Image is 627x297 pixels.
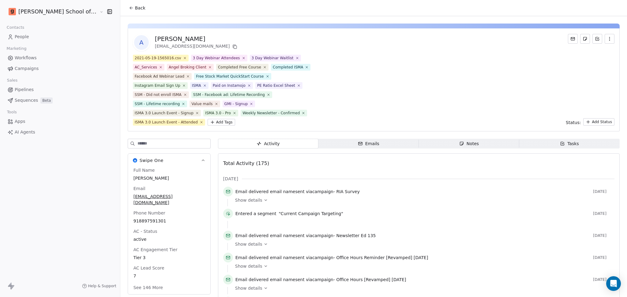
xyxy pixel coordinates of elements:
[593,255,614,260] span: [DATE]
[169,64,206,70] div: Angel Broking Client
[218,64,261,70] div: Completed Free Course
[5,53,115,63] a: Workflows
[235,277,268,282] span: Email delivered
[82,284,116,288] a: Help & Support
[132,185,147,192] span: Email
[235,255,268,260] span: Email delivered
[257,83,295,88] div: PE Ratio Excel Sheet
[593,211,614,216] span: [DATE]
[133,158,137,163] img: Swipe One
[15,118,25,125] span: Apps
[223,160,269,166] span: Total Activity (175)
[336,233,376,238] span: Newsletter Ed 135
[15,97,38,104] span: Sequences
[193,92,265,97] div: SSM - Facebook ad: Lifetime Recording
[133,255,205,261] span: Tier 3
[242,110,300,116] div: Weekly Newsletter - Confirmed
[5,85,115,95] a: Pipelines
[235,263,262,269] span: Show details
[135,55,181,61] div: 2021-05-19-1565016.csv
[135,64,157,70] div: AC_Services
[235,189,360,195] span: email name sent via campaign -
[15,129,35,135] span: AI Agents
[235,241,610,247] a: Show details
[235,211,276,217] span: Entered a segment
[235,255,428,261] span: email name sent via campaign -
[235,241,262,247] span: Show details
[4,108,19,117] span: Tools
[252,55,294,61] div: 3 Day Webinar Waitlist
[40,97,53,104] span: Beta
[130,282,167,293] button: See 146 More
[133,218,205,224] span: 918897591301
[9,8,16,15] img: Goela%20School%20Logos%20(4).png
[583,118,614,126] button: Add Status
[88,284,116,288] span: Help & Support
[235,285,610,291] a: Show details
[192,83,201,88] div: ISMA
[133,273,205,279] span: 7
[132,247,179,253] span: AC Engagement Tier
[134,35,149,50] span: A
[132,228,159,234] span: AC - Status
[235,233,268,238] span: Email delivered
[5,64,115,74] a: Campaigns
[135,92,182,97] div: SSM - Did not enroll ISMA
[593,233,614,238] span: [DATE]
[135,110,193,116] div: ISMA 3.0 Launch Event - Signup
[560,141,579,147] div: Tasks
[235,233,376,239] span: email name sent via campaign -
[132,210,167,216] span: Phone Number
[193,55,240,61] div: 3 Day Webinar Attendees
[5,32,115,42] a: People
[133,175,205,181] span: [PERSON_NAME]
[4,44,29,53] span: Marketing
[4,23,27,32] span: Contacts
[358,141,379,147] div: Emails
[223,176,238,182] span: [DATE]
[135,5,145,11] span: Back
[459,141,479,147] div: Notes
[213,83,246,88] div: Paid on Instamojo
[7,6,95,17] button: [PERSON_NAME] School of Finance LLP
[235,285,262,291] span: Show details
[235,197,262,203] span: Show details
[235,189,268,194] span: Email delivered
[593,277,614,282] span: [DATE]
[5,127,115,137] a: AI Agents
[135,119,198,125] div: ISMA 3.0 Launch Event - Attended
[133,193,205,206] span: [EMAIL_ADDRESS][DOMAIN_NAME]
[336,189,360,194] span: RIA Survey
[128,154,210,167] button: Swipe OneSwipe One
[566,119,581,126] span: Status:
[132,265,166,271] span: AC Lead Score
[279,211,343,217] span: "Current Campaign Targeting"
[336,277,406,282] span: Office Hours [Revamped] [DATE]
[224,101,248,107] div: GMI - Signup
[132,167,156,173] span: Full Name
[155,35,238,43] div: [PERSON_NAME]
[133,236,205,242] span: active
[15,34,29,40] span: People
[606,276,621,291] div: Open Intercom Messenger
[5,95,115,105] a: SequencesBeta
[15,55,37,61] span: Workflows
[15,86,34,93] span: Pipelines
[4,76,20,85] span: Sales
[15,65,39,72] span: Campaigns
[135,101,180,107] div: SSM - Lifetime recording
[235,197,610,203] a: Show details
[128,167,210,294] div: Swipe OneSwipe One
[336,255,428,260] span: Office Hours Reminder [Revamped] [DATE]
[155,43,238,50] div: [EMAIL_ADDRESS][DOMAIN_NAME]
[273,64,303,70] div: Completed ISMA
[235,277,406,283] span: email name sent via campaign -
[18,8,98,16] span: [PERSON_NAME] School of Finance LLP
[135,83,180,88] div: Instagram Email Sign Up
[135,74,184,79] div: Facebook Ad Webinar Lead
[208,119,235,126] button: Add Tags
[593,189,614,194] span: [DATE]
[5,116,115,127] a: Apps
[196,74,264,79] div: Free Stock Market QuickStart Course
[125,2,149,13] button: Back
